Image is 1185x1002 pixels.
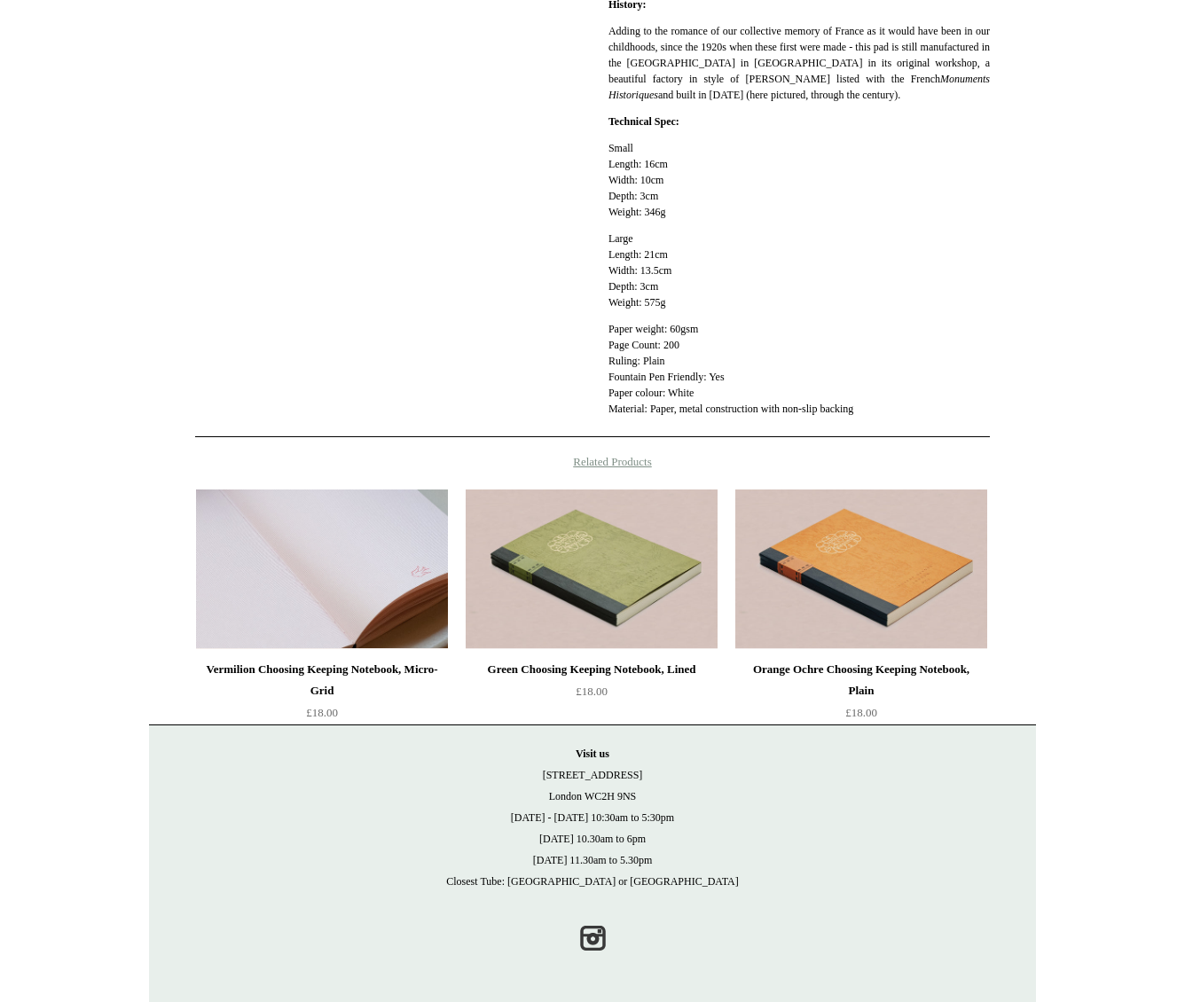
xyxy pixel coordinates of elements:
a: Vermilion Choosing Keeping Notebook, Micro-Grid Vermilion Choosing Keeping Notebook, Micro-Grid [196,489,448,649]
p: Small Length: 16cm Width: 10cm Depth: 3cm Weight: 346g [608,140,990,220]
span: £18.00 [306,706,338,719]
strong: Visit us [576,748,609,760]
div: Green Choosing Keeping Notebook, Lined [470,659,713,680]
p: [STREET_ADDRESS] London WC2H 9NS [DATE] - [DATE] 10:30am to 5:30pm [DATE] 10.30am to 6pm [DATE] 1... [167,743,1018,892]
p: Large Length: 21cm Width: 13.5cm Depth: 3cm Weight: 575g [608,231,990,310]
a: Vermilion Choosing Keeping Notebook, Micro-Grid £18.00 [196,659,448,732]
a: Instagram [573,919,612,958]
img: Orange Ochre Choosing Keeping Notebook, Plain [735,489,987,649]
span: £18.00 [845,706,877,719]
h4: Related Products [149,455,1036,469]
a: Green Choosing Keeping Notebook, Lined £18.00 [466,659,718,732]
img: Vermilion Choosing Keeping Notebook, Micro-Grid [196,489,448,649]
p: Adding to the romance of our collective memory of France as it would have been in our childhoods,... [608,23,990,103]
div: Vermilion Choosing Keeping Notebook, Micro-Grid [200,659,443,701]
a: Orange Ochre Choosing Keeping Notebook, Plain Orange Ochre Choosing Keeping Notebook, Plain [735,489,987,649]
p: Paper weight: 60gsm Page Count: 200 Ruling: Plain Fountain Pen Friendly: Yes Paper colour: White ... [608,321,990,417]
div: Orange Ochre Choosing Keeping Notebook, Plain [740,659,983,701]
a: Orange Ochre Choosing Keeping Notebook, Plain £18.00 [735,659,987,732]
img: Green Choosing Keeping Notebook, Lined [466,489,718,649]
strong: Technical Spec: [608,115,679,128]
a: Green Choosing Keeping Notebook, Lined Green Choosing Keeping Notebook, Lined [466,489,718,649]
span: £18.00 [576,685,608,698]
